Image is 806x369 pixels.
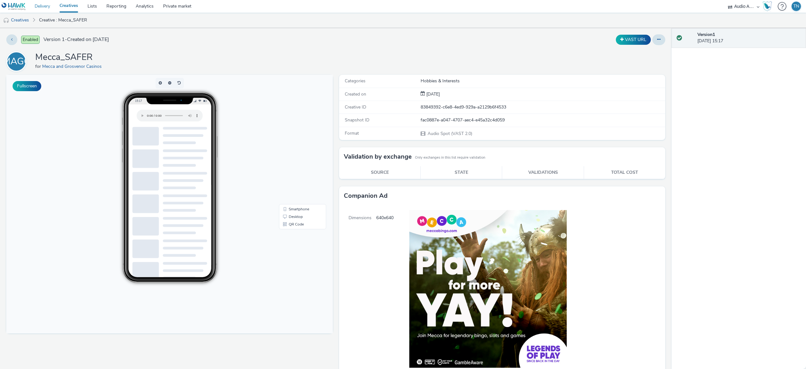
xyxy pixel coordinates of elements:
img: audio [3,17,9,24]
h3: Validation by exchange [344,152,412,161]
span: Format [345,130,359,136]
div: MAGC [3,53,30,70]
button: VAST URL [616,35,651,45]
div: fac0887e-a047-4707-aec4-e45a32c4d059 [421,117,665,123]
a: Mecca and Grosvenor Casinos [42,63,104,69]
small: Only exchanges in this list require validation [415,155,485,160]
span: Desktop [282,140,297,144]
span: Smartphone [282,132,303,136]
th: Source [339,166,421,179]
button: Fullscreen [13,81,41,91]
div: Duplicate the creative as a VAST URL [614,35,652,45]
span: for [35,63,42,69]
span: Enabled [21,36,40,44]
span: Snapshot ID [345,117,369,123]
h1: Mecca_SAFER [35,51,104,63]
span: QR Code [282,148,298,151]
a: Creative : Mecca_SAFER [36,13,90,28]
li: Desktop [274,138,319,146]
li: QR Code [274,146,319,153]
a: MAGC [6,58,29,64]
span: 15:17 [128,24,135,28]
img: Hawk Academy [763,1,772,11]
th: State [421,166,502,179]
span: Categories [345,78,366,84]
img: undefined Logo [2,3,26,10]
div: Creation 10 October 2025, 15:17 [425,91,440,97]
span: Creative ID [345,104,366,110]
span: Audio Spot (VAST 2.0) [427,131,472,137]
th: Total cost [584,166,665,179]
th: Validations [502,166,584,179]
div: Hobbies & Interests [421,78,665,84]
div: TN [793,2,799,11]
li: Smartphone [274,131,319,138]
span: [DATE] [425,91,440,97]
span: Version 1 - Created on [DATE] [43,36,109,43]
h3: Companion Ad [344,191,388,201]
strong: Version 1 [697,32,715,38]
span: Created on [345,91,366,97]
div: 83849392-c6e8-4ed9-929a-a2129b6f4533 [421,104,665,110]
a: Hawk Academy [763,1,775,11]
div: [DATE] 15:17 [697,32,801,44]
